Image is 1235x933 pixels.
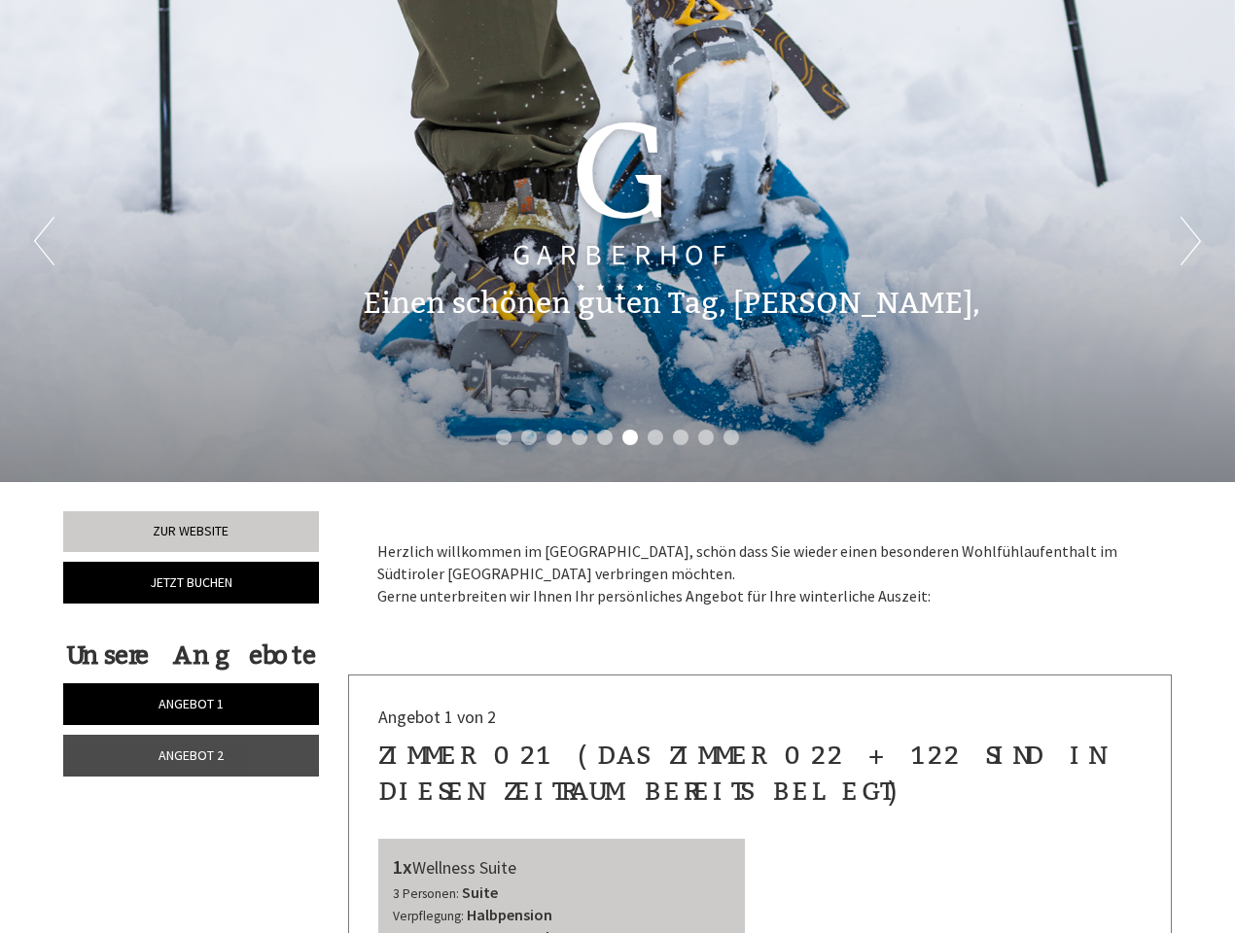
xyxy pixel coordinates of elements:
[378,738,1143,810] div: Zimmer 021 (das Zimmer 022 + 122 sind in diesen Zeitraum bereits belegt)
[159,746,224,764] span: Angebot 2
[393,853,731,881] div: Wellness Suite
[63,511,319,552] a: Zur Website
[377,540,1144,607] p: Herzlich willkommen im [GEOGRAPHIC_DATA], schön dass Sie wieder einen besonderen Wohlfühlaufentha...
[1181,217,1201,265] button: Next
[462,882,498,902] b: Suite
[159,695,224,712] span: Angebot 1
[393,854,412,879] b: 1x
[63,562,319,604] a: Jetzt buchen
[363,288,980,320] h1: Einen schönen guten Tag, [PERSON_NAME],
[378,706,496,728] span: Angebot 1 von 2
[467,905,552,924] b: Halbpension
[393,885,459,902] small: 3 Personen:
[393,908,464,924] small: Verpflegung:
[34,217,54,265] button: Previous
[63,638,319,674] div: Unsere Angebote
